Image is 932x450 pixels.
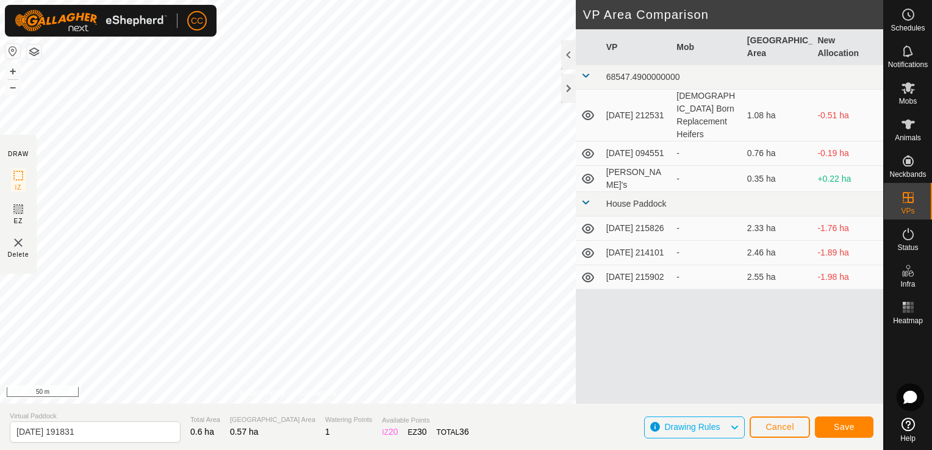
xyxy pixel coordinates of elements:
span: Watering Points [325,415,372,425]
td: 2.55 ha [742,265,813,290]
td: -0.51 ha [812,90,883,141]
button: Save [815,416,873,438]
td: [DATE] 215826 [601,216,672,241]
td: [DATE] 215902 [601,265,672,290]
td: 0.35 ha [742,166,813,192]
span: 0.57 ha [230,427,259,437]
div: - [676,271,737,284]
div: - [676,147,737,160]
th: New Allocation [812,29,883,65]
span: 1 [325,427,330,437]
span: EZ [14,216,23,226]
div: TOTAL [437,426,469,438]
span: IZ [15,183,22,192]
span: House Paddock [606,199,667,209]
div: [DEMOGRAPHIC_DATA] Born Replacement Heifers [676,90,737,141]
button: + [5,64,20,79]
td: [PERSON_NAME]'s [601,166,672,192]
span: 68547.4900000000 [606,72,680,82]
div: IZ [382,426,398,438]
td: [DATE] 212531 [601,90,672,141]
button: Map Layers [27,45,41,59]
td: -1.98 ha [812,265,883,290]
span: Mobs [899,98,917,105]
th: [GEOGRAPHIC_DATA] Area [742,29,813,65]
td: 2.46 ha [742,241,813,265]
span: Status [897,244,918,251]
div: EZ [408,426,427,438]
h2: VP Area Comparison [583,7,883,22]
span: Animals [895,134,921,141]
a: Privacy Policy [240,388,285,399]
td: [DATE] 094551 [601,141,672,166]
span: Available Points [382,415,468,426]
div: DRAW [8,149,29,159]
td: -1.76 ha [812,216,883,241]
td: +0.22 ha [812,166,883,192]
span: Delete [8,250,29,259]
span: Neckbands [889,171,926,178]
button: – [5,80,20,95]
div: - [676,173,737,185]
span: Schedules [891,24,925,32]
td: -0.19 ha [812,141,883,166]
span: 0.6 ha [190,427,214,437]
span: 20 [389,427,398,437]
span: 36 [459,427,469,437]
td: 2.33 ha [742,216,813,241]
span: CC [191,15,203,27]
span: VPs [901,207,914,215]
span: Cancel [765,422,794,432]
a: Contact Us [300,388,336,399]
a: Help [884,413,932,447]
th: Mob [672,29,742,65]
td: -1.89 ha [812,241,883,265]
div: - [676,222,737,235]
th: VP [601,29,672,65]
span: 30 [417,427,427,437]
span: Heatmap [893,317,923,324]
span: Notifications [888,61,928,68]
img: VP [11,235,26,250]
td: 1.08 ha [742,90,813,141]
button: Reset Map [5,44,20,59]
span: Infra [900,280,915,288]
span: Drawing Rules [664,422,720,432]
span: [GEOGRAPHIC_DATA] Area [230,415,315,425]
button: Cancel [750,416,810,438]
td: 0.76 ha [742,141,813,166]
span: Virtual Paddock [10,411,181,421]
td: [DATE] 214101 [601,241,672,265]
div: - [676,246,737,259]
span: Help [900,435,916,442]
img: Gallagher Logo [15,10,167,32]
span: Save [834,422,855,432]
span: Total Area [190,415,220,425]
